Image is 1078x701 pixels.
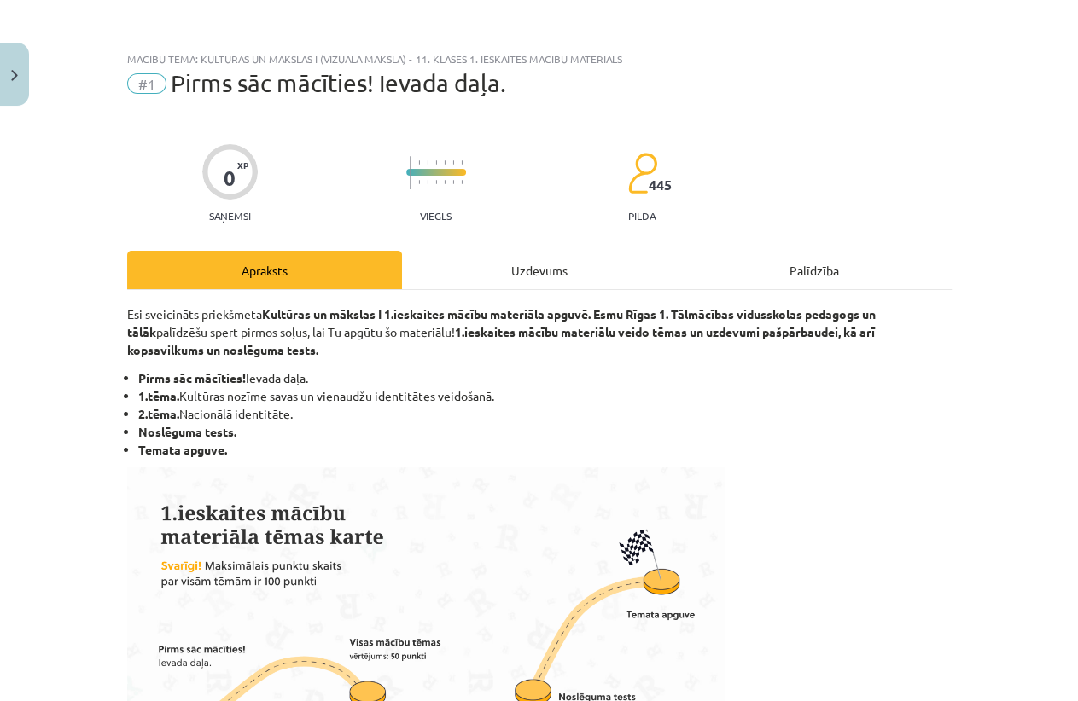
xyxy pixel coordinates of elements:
[138,442,227,457] b: Temata apguve.
[649,177,672,193] span: 445
[11,70,18,81] img: icon-close-lesson-0947bae3869378f0d4975bcd49f059093ad1ed9edebbc8119c70593378902aed.svg
[452,160,454,165] img: icon-short-line-57e1e144782c952c97e751825c79c345078a6d821885a25fce030b3d8c18986b.svg
[420,210,452,222] p: Viegls
[127,305,952,359] p: Esi sveicināts priekšmeta palīdzēšu spert pirmos soļus, lai Tu apgūtu šo materiālu!
[127,251,402,289] div: Apraksts
[127,73,166,94] span: #1
[138,387,952,405] li: Kultūras nozīme savas un vienaudžu identitātes veidošanā.
[224,166,236,190] div: 0
[127,53,952,65] div: Mācību tēma: Kultūras un mākslas i (vizuālā māksla) - 11. klases 1. ieskaites mācību materiāls
[171,69,506,97] span: Pirms sāc mācīties! Ievada daļa.
[452,180,454,184] img: icon-short-line-57e1e144782c952c97e751825c79c345078a6d821885a25fce030b3d8c18986b.svg
[461,180,463,184] img: icon-short-line-57e1e144782c952c97e751825c79c345078a6d821885a25fce030b3d8c18986b.svg
[138,370,246,385] b: Pirms sāc mācīties!
[444,160,446,165] img: icon-short-line-57e1e144782c952c97e751825c79c345078a6d821885a25fce030b3d8c18986b.svg
[202,210,258,222] p: Saņemsi
[444,180,446,184] img: icon-short-line-57e1e144782c952c97e751825c79c345078a6d821885a25fce030b3d8c18986b.svg
[677,251,952,289] div: Palīdzība
[435,160,437,165] img: icon-short-line-57e1e144782c952c97e751825c79c345078a6d821885a25fce030b3d8c18986b.svg
[628,210,656,222] p: pilda
[237,160,248,170] span: XP
[138,388,179,403] b: 1.tēma.
[435,180,437,184] img: icon-short-line-57e1e144782c952c97e751825c79c345078a6d821885a25fce030b3d8c18986b.svg
[127,324,875,357] strong: 1.ieskaites mācību materiālu veido tēmas un uzdevumi pašpārbaudei, kā arī kopsavilkums un noslēgu...
[427,160,428,165] img: icon-short-line-57e1e144782c952c97e751825c79c345078a6d821885a25fce030b3d8c18986b.svg
[402,251,677,289] div: Uzdevums
[461,160,463,165] img: icon-short-line-57e1e144782c952c97e751825c79c345078a6d821885a25fce030b3d8c18986b.svg
[127,306,876,339] strong: 1.ieskaites mācību materiāla apguvē. Esmu Rīgas 1. Tālmācības vidusskolas pedagogs un tālāk
[427,180,428,184] img: icon-short-line-57e1e144782c952c97e751825c79c345078a6d821885a25fce030b3d8c18986b.svg
[418,160,420,165] img: icon-short-line-57e1e144782c952c97e751825c79c345078a6d821885a25fce030b3d8c18986b.svg
[627,152,657,194] img: students-c634bb4e5e11cddfef0936a35e636f08e4e9abd3cc4e673bd6f9a4125e45ecb1.svg
[138,424,236,439] b: Noslēguma tests.
[410,156,411,189] img: icon-long-line-d9ea69661e0d244f92f715978eff75569469978d946b2353a9bb055b3ed8787d.svg
[262,306,382,322] strong: Kultūras un mākslas I
[138,369,952,387] li: Ievada daļa.
[418,180,420,184] img: icon-short-line-57e1e144782c952c97e751825c79c345078a6d821885a25fce030b3d8c18986b.svg
[138,405,952,423] li: Nacionālā identitāte.
[138,406,179,421] b: 2.tēma.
